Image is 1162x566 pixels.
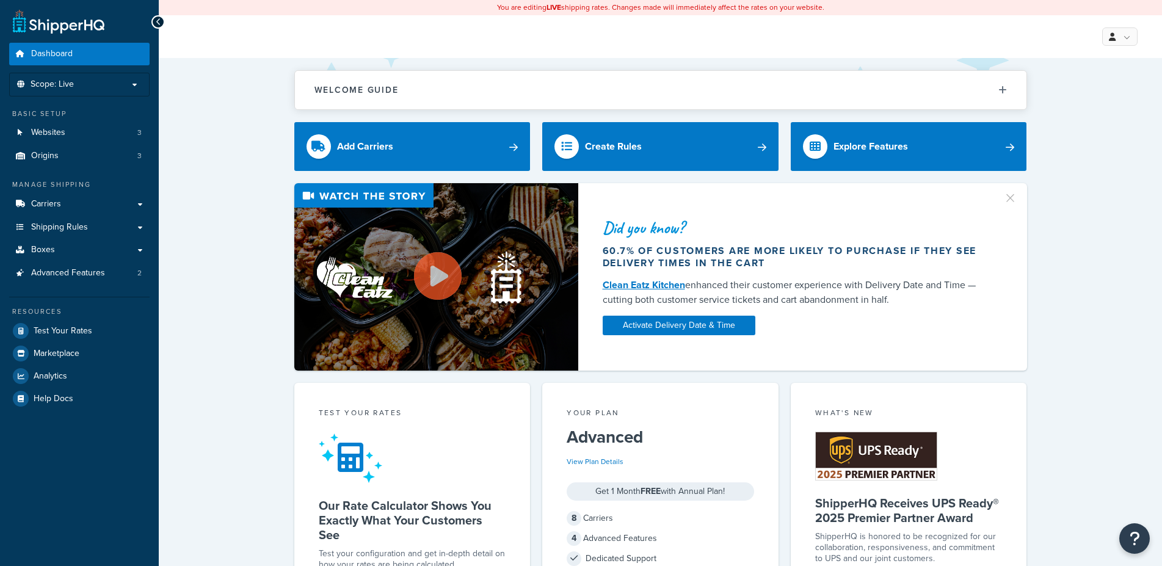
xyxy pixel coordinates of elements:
[603,245,989,269] div: 60.7% of customers are more likely to purchase if they see delivery times in the cart
[791,122,1027,171] a: Explore Features
[567,510,754,527] div: Carriers
[567,482,754,501] div: Get 1 Month with Annual Plan!
[31,49,73,59] span: Dashboard
[31,268,105,278] span: Advanced Features
[137,268,142,278] span: 2
[815,407,1003,421] div: What's New
[547,2,561,13] b: LIVE
[137,128,142,138] span: 3
[9,180,150,190] div: Manage Shipping
[295,71,1026,109] button: Welcome Guide
[294,122,531,171] a: Add Carriers
[34,326,92,336] span: Test Your Rates
[9,343,150,365] a: Marketplace
[137,151,142,161] span: 3
[9,193,150,216] a: Carriers
[9,262,150,285] a: Advanced Features2
[9,216,150,239] a: Shipping Rules
[9,388,150,410] a: Help Docs
[567,407,754,421] div: Your Plan
[31,128,65,138] span: Websites
[833,138,908,155] div: Explore Features
[9,365,150,387] a: Analytics
[319,407,506,421] div: Test your rates
[31,79,74,90] span: Scope: Live
[567,427,754,447] h5: Advanced
[567,511,581,526] span: 8
[319,498,506,542] h5: Our Rate Calculator Shows You Exactly What Your Customers See
[1119,523,1150,554] button: Open Resource Center
[9,122,150,144] li: Websites
[34,371,67,382] span: Analytics
[9,43,150,65] a: Dashboard
[9,109,150,119] div: Basic Setup
[9,239,150,261] a: Boxes
[603,278,685,292] a: Clean Eatz Kitchen
[294,183,578,371] img: Video thumbnail
[31,151,59,161] span: Origins
[34,394,73,404] span: Help Docs
[567,456,623,467] a: View Plan Details
[542,122,779,171] a: Create Rules
[815,496,1003,525] h5: ShipperHQ Receives UPS Ready® 2025 Premier Partner Award
[9,122,150,144] a: Websites3
[9,262,150,285] li: Advanced Features
[31,199,61,209] span: Carriers
[603,219,989,236] div: Did you know?
[9,320,150,342] a: Test Your Rates
[567,530,754,547] div: Advanced Features
[31,245,55,255] span: Boxes
[603,278,989,307] div: enhanced their customer experience with Delivery Date and Time — cutting both customer service ti...
[9,145,150,167] a: Origins3
[9,307,150,317] div: Resources
[641,485,661,498] strong: FREE
[585,138,642,155] div: Create Rules
[34,349,79,359] span: Marketplace
[603,316,755,335] a: Activate Delivery Date & Time
[314,85,399,95] h2: Welcome Guide
[31,222,88,233] span: Shipping Rules
[815,531,1003,564] p: ShipperHQ is honored to be recognized for our collaboration, responsiveness, and commitment to UP...
[567,531,581,546] span: 4
[9,145,150,167] li: Origins
[337,138,393,155] div: Add Carriers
